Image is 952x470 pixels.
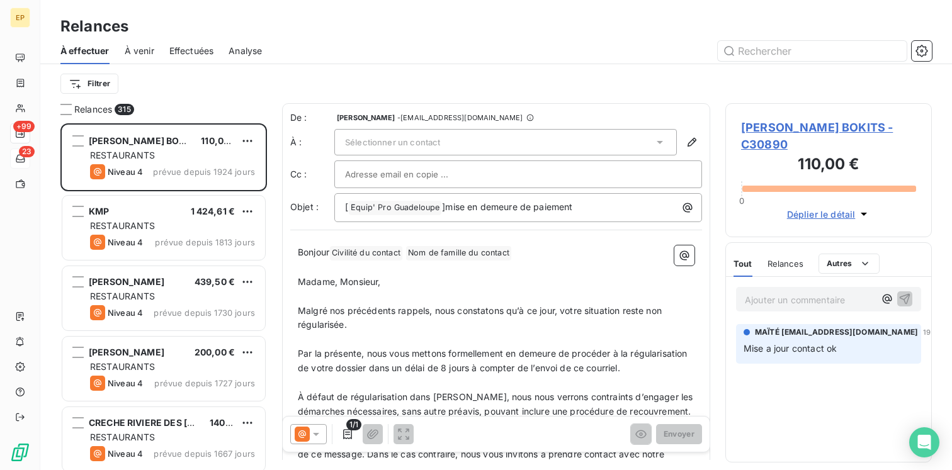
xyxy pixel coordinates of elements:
span: RESTAURANTS [90,150,156,160]
input: Rechercher [718,41,907,61]
span: Par la présente, nous vous mettons formellement en demeure de procéder à la régularisation de vot... [298,348,690,373]
span: [PERSON_NAME] BOKITS - C30890 [741,119,916,153]
span: Mise a jour contact ok [744,343,837,354]
button: Envoyer [656,424,702,444]
span: Madame, Monsieur, [298,276,381,287]
span: 23 [19,146,35,157]
span: prévue depuis 1924 jours [153,167,255,177]
h3: 110,00 € [741,153,916,178]
span: [PERSON_NAME] [337,114,395,121]
span: 110,00 € [201,135,237,146]
span: Niveau 4 [108,449,143,459]
label: Cc : [290,168,334,181]
span: Equip' Pro Guadeloupe [349,201,441,215]
span: Effectuées [169,45,214,57]
a: +99 [10,123,30,143]
span: 140,00 € [210,417,248,428]
span: CRECHE RIVIERE DES [PERSON_NAME] [89,417,259,428]
span: ]mise en demeure de paiement [442,201,572,212]
span: [PERSON_NAME] [89,276,164,287]
span: prévue depuis 1727 jours [154,378,255,388]
button: Autres [819,254,880,274]
span: Niveau 4 [108,167,143,177]
span: RESTAURANTS [90,361,156,372]
span: Niveau 4 [108,378,143,388]
span: Bonjour [298,247,329,257]
span: Sélectionner un contact [345,137,440,147]
span: - [EMAIL_ADDRESS][DOMAIN_NAME] [397,114,523,121]
span: Niveau 4 [108,308,143,318]
span: prévue depuis 1667 jours [154,449,255,459]
span: Nom de famille du contact [406,246,511,260]
span: 200,00 € [195,347,235,357]
span: 315 [115,104,133,115]
span: MAÏTÉ [EMAIL_ADDRESS][DOMAIN_NAME] [755,327,918,338]
span: Analyse [229,45,262,57]
div: EP [10,8,30,28]
div: Open Intercom Messenger [909,427,939,457]
label: À : [290,136,334,148]
span: prévue depuis 1813 jours [155,237,255,247]
span: KMP [89,206,109,216]
div: grid [60,123,267,470]
span: Civilité du contact [330,246,402,260]
span: Objet : [290,201,319,212]
span: Relances [74,103,112,116]
span: Tout [734,259,752,269]
span: prévue depuis 1730 jours [154,308,255,318]
a: 23 [10,148,30,169]
span: 439,50 € [195,276,235,287]
span: [PERSON_NAME] [89,347,164,357]
input: Adresse email en copie ... [345,165,480,184]
span: À défaut de régularisation dans [PERSON_NAME], nous nous verrons contraints d’engager les démarch... [298,391,696,417]
span: 1/1 [346,419,361,430]
span: RESTAURANTS [90,220,156,231]
h3: Relances [60,15,128,38]
span: 0 [739,196,744,206]
span: À effectuer [60,45,110,57]
span: +99 [13,121,35,132]
button: Filtrer [60,74,118,94]
span: [ [345,201,348,212]
button: Déplier le détail [783,207,875,221]
span: Malgré nos précédents rappels, nous constatons qu’à ce jour, votre situation reste non régularisée. [298,305,664,330]
span: 1 424,61 € [191,206,235,216]
span: RESTAURANTS [90,291,156,301]
span: Relances [768,259,803,269]
span: À venir [125,45,154,57]
span: [PERSON_NAME] BOKITS [89,135,200,146]
img: Logo LeanPay [10,442,30,462]
span: De : [290,111,334,124]
span: Déplier le détail [787,208,856,221]
span: Niveau 4 [108,237,143,247]
span: RESTAURANTS [90,432,156,442]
